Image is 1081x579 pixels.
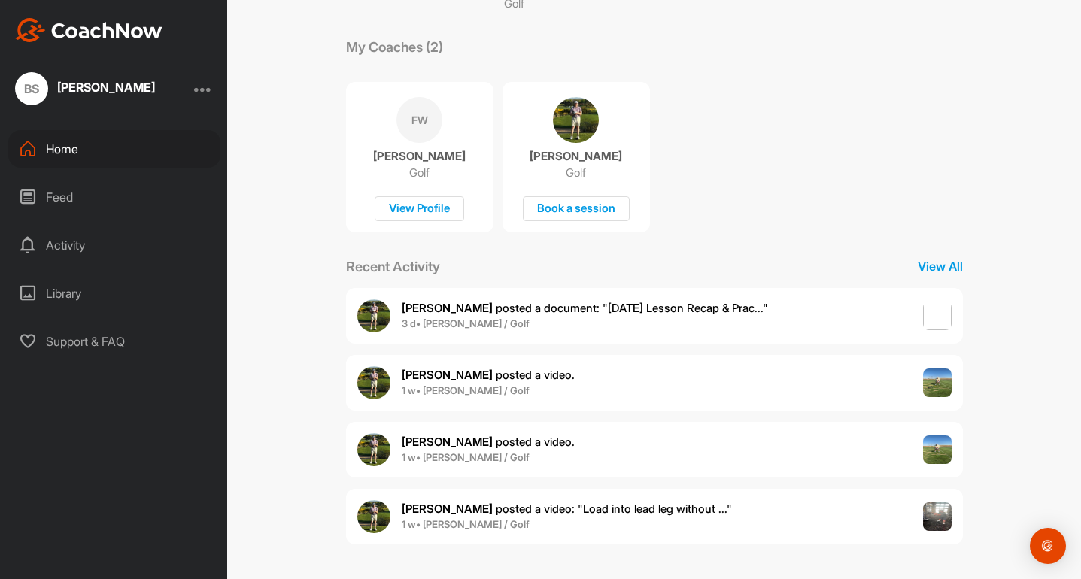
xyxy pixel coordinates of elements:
span: posted a video . [402,368,575,382]
b: [PERSON_NAME] [402,301,493,315]
b: 3 d • [PERSON_NAME] / Golf [402,317,530,329]
b: 1 w • [PERSON_NAME] / Golf [402,384,530,396]
p: View All [918,257,963,275]
img: post image [923,302,952,330]
div: [PERSON_NAME] [57,81,155,93]
div: Open Intercom Messenger [1030,528,1066,564]
img: user avatar [357,433,390,466]
p: [PERSON_NAME] [373,149,466,164]
b: [PERSON_NAME] [402,502,493,516]
p: [PERSON_NAME] [530,149,622,164]
img: post image [923,368,952,397]
img: coach avatar [553,97,599,143]
p: Recent Activity [346,256,440,277]
img: user avatar [357,500,390,533]
b: 1 w • [PERSON_NAME] / Golf [402,518,530,530]
div: Home [8,130,220,168]
img: post image [923,502,952,531]
img: CoachNow [15,18,162,42]
span: posted a video : " Load into lead leg without ... " [402,502,732,516]
span: posted a video . [402,435,575,449]
div: Book a session [523,196,630,221]
div: Feed [8,178,220,216]
div: BS [15,72,48,105]
p: Golf [566,165,586,180]
div: FW [396,97,442,143]
span: posted a document : " [DATE] Lesson Recap & Prac... " [402,301,768,315]
div: Library [8,274,220,312]
p: Golf [409,165,430,180]
b: 1 w • [PERSON_NAME] / Golf [402,451,530,463]
img: user avatar [357,299,390,332]
div: View Profile [375,196,464,221]
img: user avatar [357,366,390,399]
b: [PERSON_NAME] [402,368,493,382]
div: Support & FAQ [8,323,220,360]
b: [PERSON_NAME] [402,435,493,449]
div: Activity [8,226,220,264]
p: My Coaches (2) [346,37,443,57]
img: post image [923,435,952,464]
